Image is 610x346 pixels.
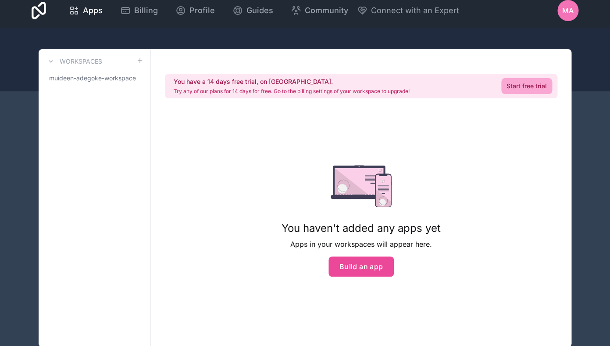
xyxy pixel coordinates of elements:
[562,5,574,16] span: MA
[284,1,355,20] a: Community
[46,70,143,86] a: muideen-adegoke-workspace
[225,1,280,20] a: Guides
[62,1,110,20] a: Apps
[49,74,136,83] span: muideen-adegoke-workspace
[580,316,601,337] iframe: Intercom live chat
[168,1,222,20] a: Profile
[305,4,348,17] span: Community
[357,4,459,17] button: Connect with an Expert
[113,1,165,20] a: Billing
[60,57,102,66] h3: Workspaces
[282,239,441,249] p: Apps in your workspaces will appear here.
[331,165,392,207] img: empty state
[174,77,410,86] h2: You have a 14 days free trial, on [GEOGRAPHIC_DATA].
[189,4,215,17] span: Profile
[282,221,441,235] h1: You haven't added any apps yet
[246,4,273,17] span: Guides
[328,256,394,277] button: Build an app
[371,4,459,17] span: Connect with an Expert
[174,88,410,95] p: Try any of our plans for 14 days for free. Go to the billing settings of your workspace to upgrade!
[83,4,103,17] span: Apps
[134,4,158,17] span: Billing
[46,56,102,67] a: Workspaces
[501,78,552,94] a: Start free trial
